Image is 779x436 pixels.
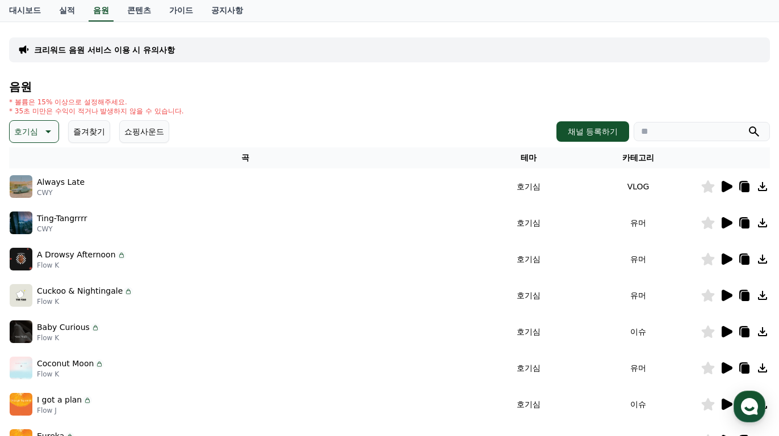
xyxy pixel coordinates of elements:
p: CWY [37,188,85,197]
button: 즐겨찾기 [68,120,110,143]
p: Ting-Tangrrrr [37,213,87,225]
a: 설정 [146,342,218,370]
td: 유머 [576,241,701,277]
img: music [10,211,32,234]
p: Flow K [37,370,104,379]
td: 호기심 [481,386,576,422]
img: music [10,357,32,379]
td: 이슈 [576,386,701,422]
p: A Drowsy Afternoon [37,249,116,261]
td: 호기심 [481,277,576,314]
p: Cuckoo & Nightingale [37,285,123,297]
td: 호기심 [481,314,576,350]
h4: 음원 [9,81,770,93]
a: 홈 [3,342,75,370]
p: Coconut Moon [37,358,94,370]
td: 호기심 [481,350,576,386]
img: music [10,248,32,270]
th: 테마 [481,147,576,168]
p: * 35초 미만은 수익이 적거나 발생하지 않을 수 있습니다. [9,107,184,116]
img: music [10,175,32,198]
p: Flow J [37,406,92,415]
th: 곡 [9,147,481,168]
p: CWY [37,225,87,234]
p: I got a plan [37,394,82,406]
th: 카테고리 [576,147,701,168]
img: music [10,320,32,343]
td: VLOG [576,168,701,205]
button: 쇼핑사운드 [119,120,169,143]
td: 호기심 [481,168,576,205]
td: 유머 [576,205,701,241]
td: 호기심 [481,241,576,277]
span: 홈 [36,359,43,368]
span: 설정 [175,359,189,368]
img: music [10,393,32,416]
p: Flow K [37,333,100,342]
button: 호기심 [9,120,59,143]
p: 호기심 [14,124,38,139]
p: Baby Curious [37,321,90,333]
td: 유머 [576,277,701,314]
span: 대화 [104,359,118,369]
p: * 볼륨은 15% 이상으로 설정해주세요. [9,98,184,107]
td: 이슈 [576,314,701,350]
img: music [10,284,32,307]
a: 크리워드 음원 서비스 이용 시 유의사항 [34,44,175,56]
p: Always Late [37,176,85,188]
td: 호기심 [481,205,576,241]
a: 대화 [75,342,146,370]
p: Flow K [37,261,126,270]
td: 유머 [576,350,701,386]
button: 채널 등록하기 [556,121,629,142]
p: Flow K [37,297,133,306]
